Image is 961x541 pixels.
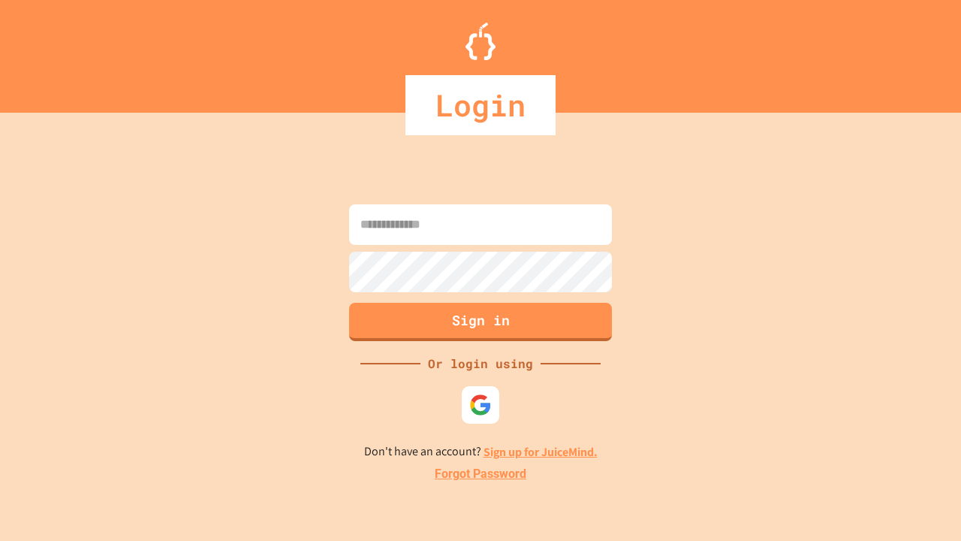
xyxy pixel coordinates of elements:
[469,394,492,416] img: google-icon.svg
[484,444,598,460] a: Sign up for JuiceMind.
[465,23,496,60] img: Logo.svg
[349,303,612,341] button: Sign in
[420,355,541,373] div: Or login using
[435,465,526,483] a: Forgot Password
[364,443,598,461] p: Don't have an account?
[405,75,556,135] div: Login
